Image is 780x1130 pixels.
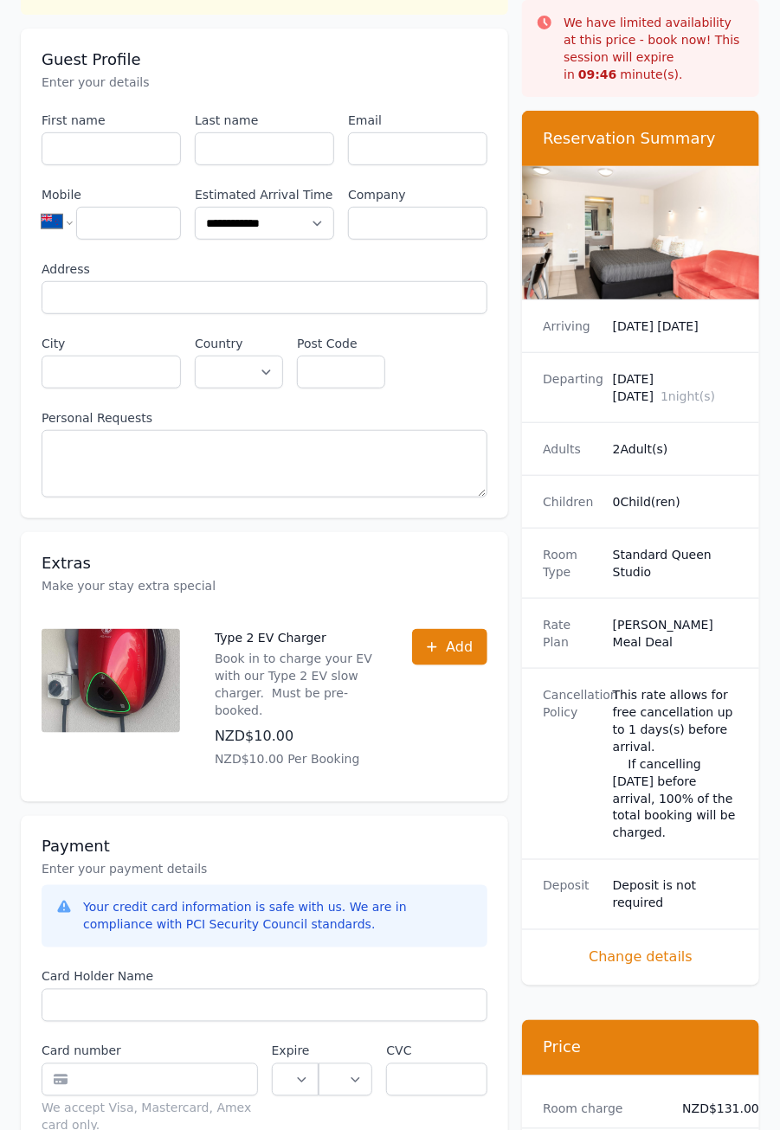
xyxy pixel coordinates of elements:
label: Last name [195,112,334,129]
dd: NZD$131.00 [682,1101,738,1118]
dt: Rate Plan [543,616,599,651]
p: NZD$10.00 [215,726,377,747]
dd: [PERSON_NAME] Meal Deal [613,616,738,651]
dt: Adults [543,440,599,458]
h3: Price [543,1037,738,1058]
p: Enter your details [42,74,487,91]
label: City [42,335,181,352]
p: Book in to charge your EV with our Type 2 EV slow charger. Must be pre-booked. [215,650,377,719]
label: . [319,1043,373,1060]
dd: Standard Queen Studio [613,546,738,581]
dt: Cancellation Policy [543,686,599,842]
span: 1 night(s) [661,389,715,403]
label: Company [348,186,487,203]
p: Make your stay extra special [42,577,487,594]
span: Add [446,637,473,658]
label: CVC [386,1043,487,1060]
label: Email [348,112,487,129]
dd: [DATE] [DATE] [613,318,738,335]
p: Type 2 EV Charger [215,629,377,646]
label: First name [42,112,181,129]
label: Country [195,335,283,352]
button: Add [412,629,487,665]
label: Post Code [297,335,385,352]
h3: Guest Profile [42,49,487,70]
dt: Arriving [543,318,599,335]
h3: Reservation Summary [543,128,738,149]
span: Change details [543,947,738,968]
label: Estimated Arrival Time [195,186,334,203]
label: Expire [272,1043,319,1060]
strong: 09 : 46 [578,67,617,81]
h3: Extras [42,553,487,574]
label: Personal Requests [42,409,487,427]
label: Address [42,260,487,278]
dt: Room charge [543,1101,668,1118]
dd: 2 Adult(s) [613,440,738,458]
label: Card number [42,1043,258,1060]
p: NZD$10.00 Per Booking [215,750,377,767]
p: We have limited availability at this price - book now! This session will expire in minute(s). [564,14,745,83]
dd: [DATE] [DATE] [613,370,738,405]
img: Standard Queen Studio [522,166,759,299]
label: Card Holder Name [42,968,487,986]
p: Enter your payment details [42,861,487,878]
div: Your credit card information is safe with us. We are in compliance with PCI Security Council stan... [83,899,474,934]
dt: Deposit [543,877,599,912]
div: This rate allows for free cancellation up to 1 days(s) before arrival. If cancelling [DATE] befor... [613,686,738,842]
dd: Deposit is not required [613,877,738,912]
img: Type 2 EV Charger [42,629,180,733]
dt: Children [543,493,599,510]
dt: Departing [543,370,599,405]
label: Mobile [42,186,181,203]
dd: 0 Child(ren) [613,493,738,510]
h3: Payment [42,837,487,857]
dt: Room Type [543,546,599,581]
